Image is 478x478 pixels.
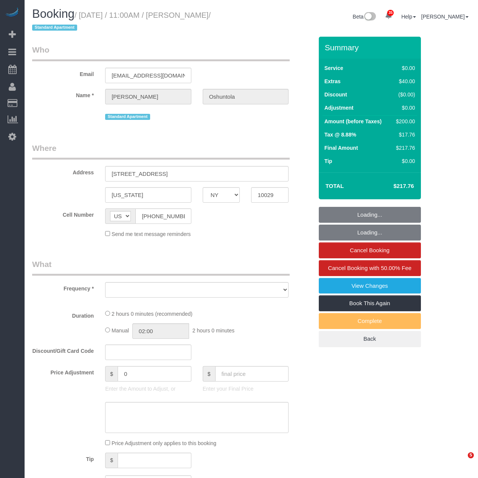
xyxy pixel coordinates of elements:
[105,385,191,393] p: Enter the Amount to Adjust, or
[112,231,191,237] span: Send me text message reminders
[324,131,356,138] label: Tax @ 8.88%
[393,131,415,138] div: $17.76
[324,78,341,85] label: Extras
[353,14,376,20] a: Beta
[371,183,414,189] h4: $217.76
[32,259,290,276] legend: What
[192,327,234,334] span: 2 hours 0 minutes
[393,118,415,125] div: $200.00
[32,143,290,160] legend: Where
[319,242,421,258] a: Cancel Booking
[324,104,354,112] label: Adjustment
[393,144,415,152] div: $217.76
[105,366,118,382] span: $
[26,68,99,78] label: Email
[105,187,191,203] input: City
[251,187,289,203] input: Zip Code
[26,166,99,176] label: Address
[393,78,415,85] div: $40.00
[112,311,192,317] span: 2 hours 0 minutes (recommended)
[319,278,421,294] a: View Changes
[319,260,421,276] a: Cancel Booking with 50.00% Fee
[203,89,289,104] input: Last Name
[112,327,129,334] span: Manual
[26,366,99,376] label: Price Adjustment
[326,183,344,189] strong: Total
[324,144,358,152] label: Final Amount
[203,366,215,382] span: $
[468,452,474,458] span: 5
[26,282,99,292] label: Frequency *
[381,8,396,24] a: 35
[32,25,77,31] span: Standard Apartment
[363,12,376,22] img: New interface
[421,14,469,20] a: [PERSON_NAME]
[105,114,150,120] span: Standard Apartment
[393,64,415,72] div: $0.00
[26,453,99,463] label: Tip
[26,89,99,99] label: Name *
[452,452,470,470] iframe: Intercom live chat
[105,453,118,468] span: $
[393,157,415,165] div: $0.00
[32,44,290,61] legend: Who
[112,440,216,446] span: Price Adjustment only applies to this booking
[105,68,191,83] input: Email
[325,43,417,52] h3: Summary
[26,309,99,320] label: Duration
[26,208,99,219] label: Cell Number
[26,345,99,355] label: Discount/Gift Card Code
[32,11,211,32] small: / [DATE] / 11:00AM / [PERSON_NAME]
[328,265,411,271] span: Cancel Booking with 50.00% Fee
[324,64,343,72] label: Service
[135,208,191,224] input: Cell Number
[5,8,20,18] img: Automaid Logo
[203,385,289,393] p: Enter your Final Price
[393,104,415,112] div: $0.00
[319,331,421,347] a: Back
[324,118,382,125] label: Amount (before Taxes)
[319,295,421,311] a: Book This Again
[401,14,416,20] a: Help
[215,366,289,382] input: final price
[387,10,394,16] span: 35
[324,157,332,165] label: Tip
[393,91,415,98] div: ($0.00)
[324,91,347,98] label: Discount
[32,7,74,20] span: Booking
[105,89,191,104] input: First Name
